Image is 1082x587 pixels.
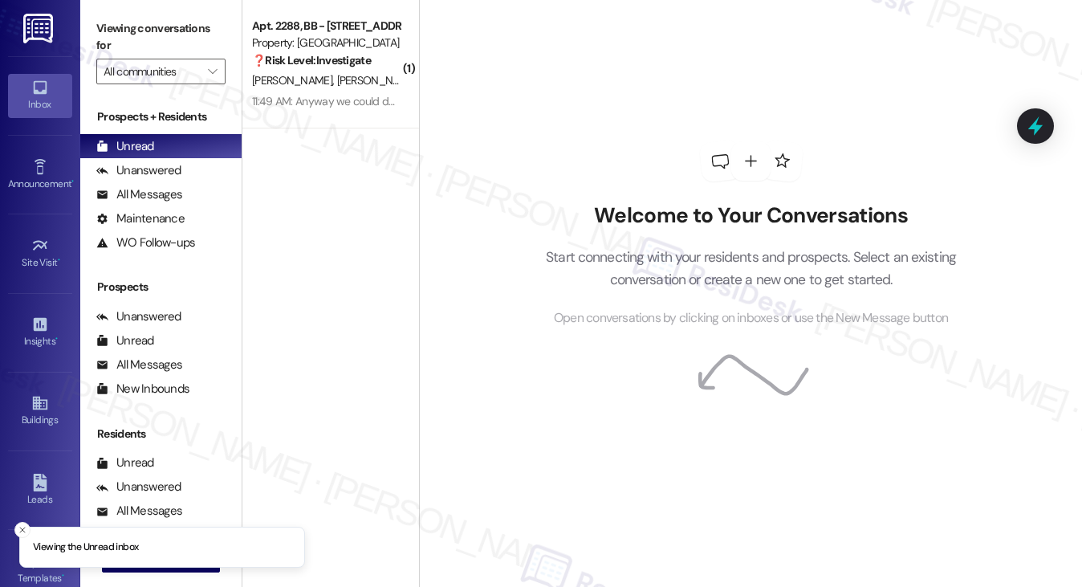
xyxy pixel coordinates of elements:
p: Start connecting with your residents and prospects. Select an existing conversation or create a n... [522,246,981,291]
span: • [55,333,58,344]
div: Apt. 2288, BB - [STREET_ADDRESS] [252,18,401,35]
strong: ❓ Risk Level: Investigate [252,53,371,67]
div: Unread [96,138,154,155]
a: Insights • [8,311,72,354]
div: Maintenance [96,210,185,227]
div: Property: [GEOGRAPHIC_DATA] [252,35,401,51]
span: [PERSON_NAME] [337,73,417,88]
div: Unanswered [96,308,181,325]
div: Unread [96,455,154,471]
div: Unanswered [96,479,181,495]
div: Prospects + Residents [80,108,242,125]
a: Inbox [8,74,72,117]
div: 11:49 AM: Anyway we could do 10:30 instead? I have a few morning meetings [DATE], at 9:30 and 10 lol [252,94,726,108]
label: Viewing conversations for [96,16,226,59]
div: Unread [96,332,154,349]
h2: Welcome to Your Conversations [522,203,981,229]
span: • [58,255,60,266]
div: All Messages [96,186,182,203]
span: Open conversations by clicking on inboxes or use the New Message button [554,308,948,328]
span: [PERSON_NAME] [252,73,337,88]
div: All Messages [96,503,182,520]
a: Buildings [8,389,72,433]
div: Prospects [80,279,242,296]
input: All communities [104,59,200,84]
div: New Inbounds [96,381,189,397]
img: ResiDesk Logo [23,14,56,43]
div: Unanswered [96,162,181,179]
button: Close toast [14,522,31,538]
i:  [208,65,217,78]
div: WO Follow-ups [96,234,195,251]
p: Viewing the Unread inbox [33,540,138,555]
a: Site Visit • [8,232,72,275]
div: All Messages [96,357,182,373]
div: Residents [80,426,242,442]
span: • [62,570,64,581]
span: • [71,176,74,187]
a: Leads [8,469,72,512]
